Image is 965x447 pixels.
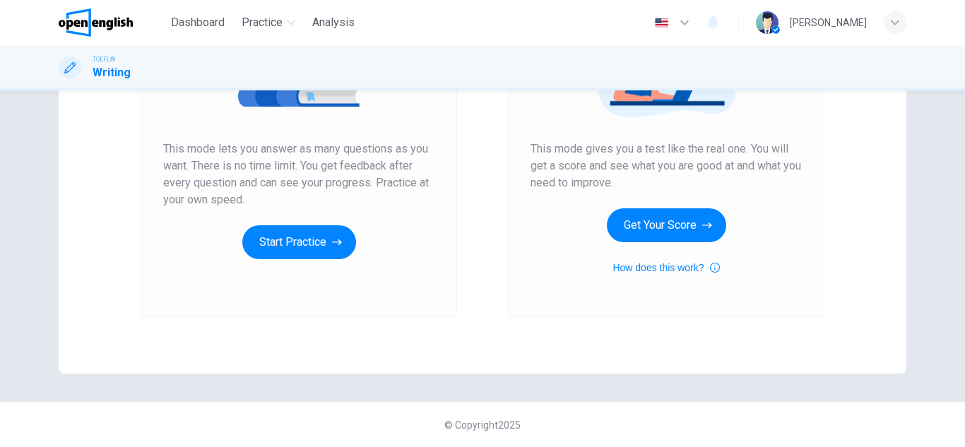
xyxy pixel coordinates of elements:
img: OpenEnglish logo [59,8,133,37]
span: This mode lets you answer as many questions as you want. There is no time limit. You get feedback... [163,141,434,208]
button: Get Your Score [607,208,726,242]
button: Analysis [307,10,360,35]
a: OpenEnglish logo [59,8,165,37]
span: This mode gives you a test like the real one. You will get a score and see what you are good at a... [531,141,802,191]
span: © Copyright 2025 [444,419,521,431]
button: Dashboard [165,10,230,35]
span: Analysis [312,14,355,31]
button: Practice [236,10,301,35]
h1: Writing [93,64,131,81]
span: Dashboard [171,14,225,31]
button: How does this work? [612,259,719,276]
img: en [653,18,670,28]
button: Start Practice [242,225,356,259]
span: TOEFL® [93,54,115,64]
span: Practice [242,14,283,31]
div: [PERSON_NAME] [790,14,867,31]
img: Profile picture [756,11,778,34]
